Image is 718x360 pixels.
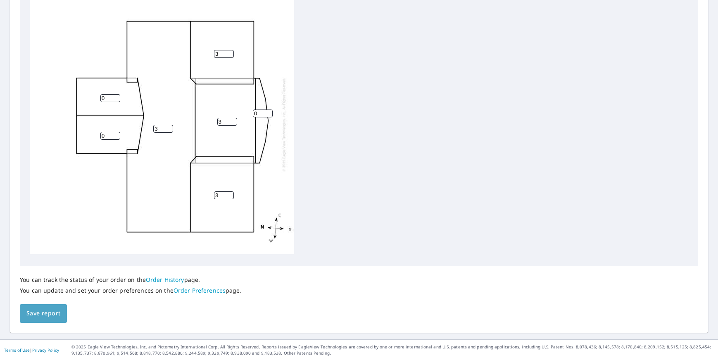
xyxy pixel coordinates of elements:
[20,276,242,284] p: You can track the status of your order on the page.
[4,347,30,353] a: Terms of Use
[20,287,242,294] p: You can update and set your order preferences on the page.
[146,276,184,284] a: Order History
[71,344,714,356] p: © 2025 Eagle View Technologies, Inc. and Pictometry International Corp. All Rights Reserved. Repo...
[20,304,67,323] button: Save report
[174,286,226,294] a: Order Preferences
[4,348,59,353] p: |
[32,347,59,353] a: Privacy Policy
[26,308,60,319] span: Save report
